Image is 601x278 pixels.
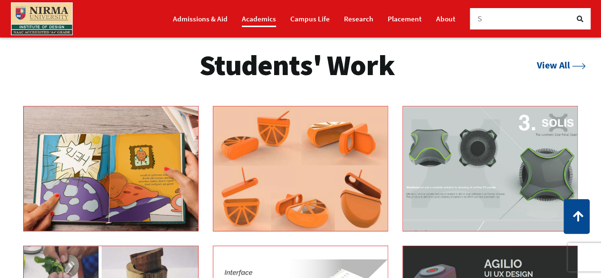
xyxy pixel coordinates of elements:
[344,10,373,27] a: Research
[213,106,388,231] img: Shriya Jain
[199,47,394,83] h3: Students' Work
[436,10,456,27] a: About
[290,10,330,27] a: Campus Life
[24,106,198,231] img: Saee Kerkar
[388,10,422,27] a: Placement
[403,106,577,231] img: Devarsh Patel
[477,13,482,24] span: S
[173,10,228,27] a: Admissions & Aid
[536,59,585,71] a: View All
[242,10,276,27] a: Academics
[11,2,73,35] img: main_logo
